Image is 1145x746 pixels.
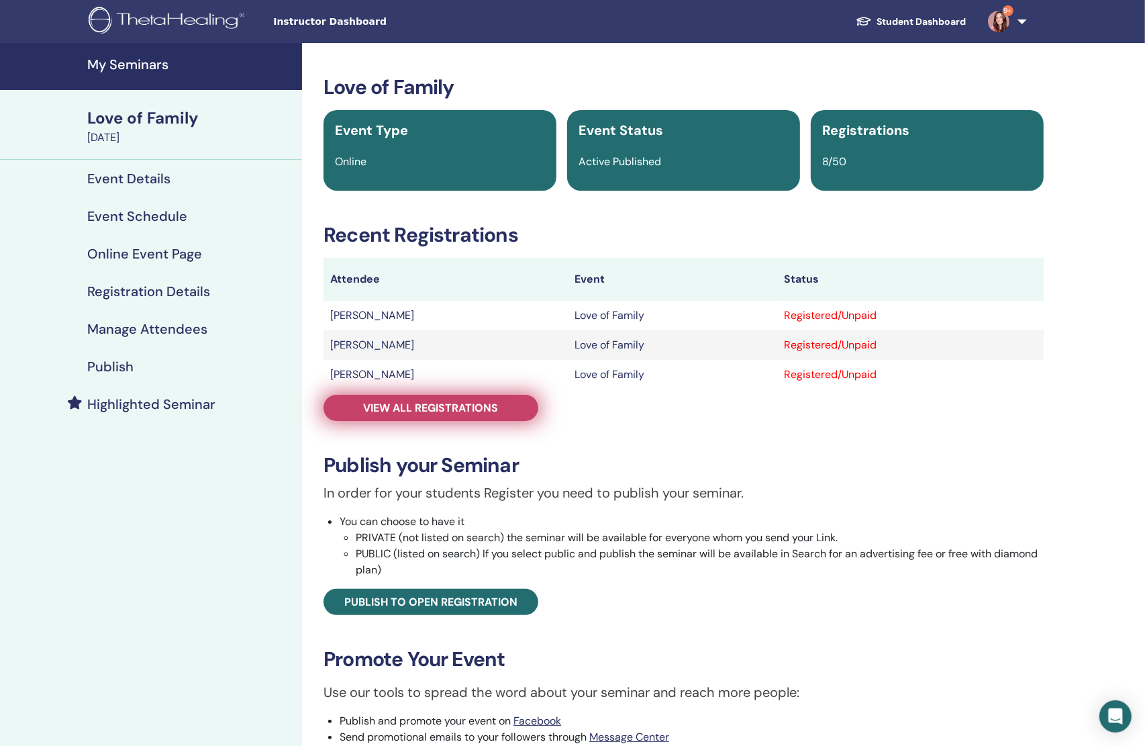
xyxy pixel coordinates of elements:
[323,647,1044,671] h3: Promote Your Event
[344,595,517,609] span: Publish to open registration
[568,258,777,301] th: Event
[323,75,1044,99] h3: Love of Family
[340,713,1044,729] li: Publish and promote your event on
[323,483,1044,503] p: In order for your students Register you need to publish your seminar.
[87,283,210,299] h4: Registration Details
[323,589,538,615] a: Publish to open registration
[273,15,475,29] span: Instructor Dashboard
[323,330,568,360] td: [PERSON_NAME]
[784,367,1037,383] div: Registered/Unpaid
[87,130,294,146] div: [DATE]
[579,154,661,169] span: Active Published
[988,11,1009,32] img: default.jpg
[323,453,1044,477] h3: Publish your Seminar
[87,107,294,130] div: Love of Family
[784,337,1037,353] div: Registered/Unpaid
[1003,5,1013,16] span: 9+
[323,360,568,389] td: [PERSON_NAME]
[568,301,777,330] td: Love of Family
[1099,700,1132,733] div: Open Intercom Messenger
[89,7,249,37] img: logo.png
[87,208,187,224] h4: Event Schedule
[589,730,669,744] a: Message Center
[87,396,215,412] h4: Highlighted Seminar
[356,546,1044,578] li: PUBLIC (listed on search) If you select public and publish the seminar will be available in Searc...
[856,15,872,27] img: graduation-cap-white.svg
[87,171,170,187] h4: Event Details
[777,258,1044,301] th: Status
[323,223,1044,247] h3: Recent Registrations
[87,246,202,262] h4: Online Event Page
[323,682,1044,702] p: Use our tools to spread the word about your seminar and reach more people:
[340,514,1044,578] li: You can choose to have it
[579,122,663,139] span: Event Status
[356,530,1044,546] li: PRIVATE (not listed on search) the seminar will be available for everyone whom you send your Link.
[335,122,408,139] span: Event Type
[568,360,777,389] td: Love of Family
[340,729,1044,745] li: Send promotional emails to your followers through
[513,714,561,728] a: Facebook
[845,9,977,34] a: Student Dashboard
[87,321,207,337] h4: Manage Attendees
[335,154,366,169] span: Online
[87,359,134,375] h4: Publish
[79,107,302,146] a: Love of Family[DATE]
[87,56,294,73] h4: My Seminars
[568,330,777,360] td: Love of Family
[323,258,568,301] th: Attendee
[364,401,499,415] span: View all registrations
[784,308,1037,324] div: Registered/Unpaid
[822,122,909,139] span: Registrations
[822,154,846,169] span: 8/50
[323,301,568,330] td: [PERSON_NAME]
[323,395,538,421] a: View all registrations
